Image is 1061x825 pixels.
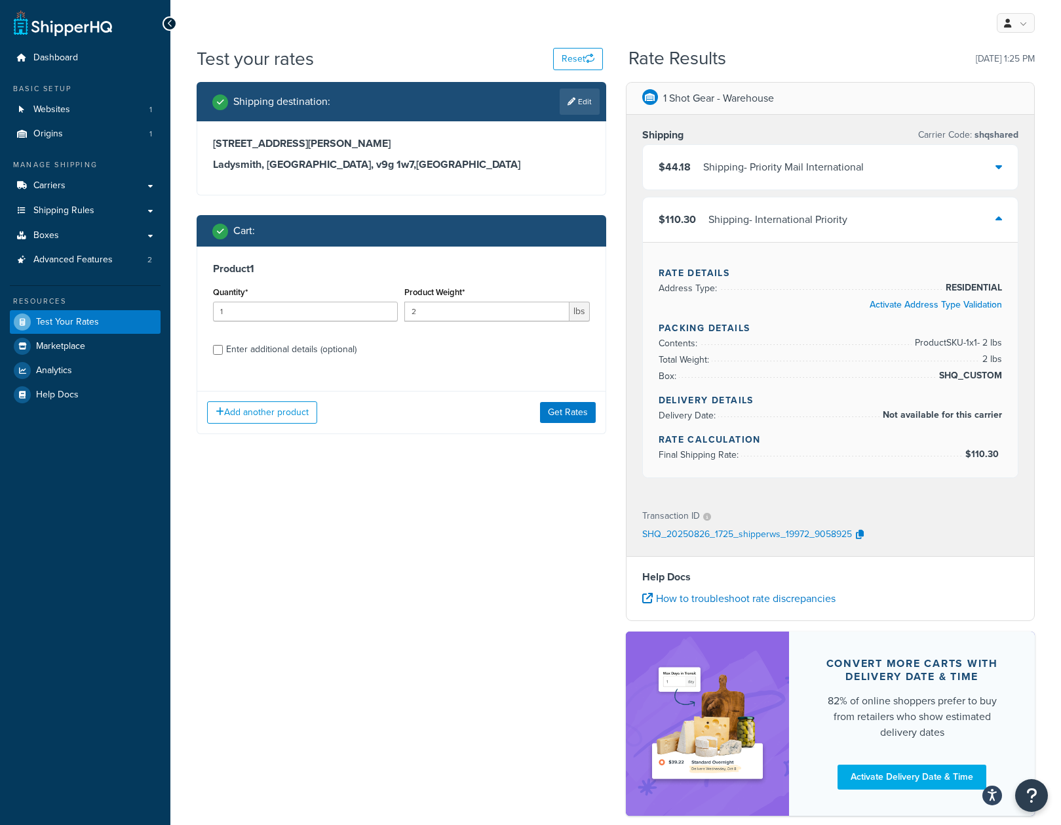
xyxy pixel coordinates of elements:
[10,334,161,358] a: Marketplace
[965,447,1002,461] span: $110.30
[838,765,986,790] a: Activate Delivery Date & Time
[404,287,465,297] label: Product Weight*
[642,591,836,606] a: How to troubleshoot rate discrepancies
[33,104,70,115] span: Websites
[659,369,680,383] span: Box:
[10,174,161,198] a: Carriers
[540,402,596,423] button: Get Rates
[36,317,99,328] span: Test Your Rates
[213,262,590,275] h3: Product 1
[10,224,161,248] a: Boxes
[10,199,161,223] a: Shipping Rules
[10,122,161,146] a: Origins1
[972,128,1018,142] span: shqshared
[33,180,66,191] span: Carriers
[147,254,152,266] span: 2
[659,266,1003,280] h4: Rate Details
[10,383,161,407] a: Help Docs
[569,302,590,321] span: lbs
[1015,779,1048,812] button: Open Resource Center
[33,205,94,216] span: Shipping Rules
[33,129,63,140] span: Origins
[659,353,712,367] span: Total Weight:
[213,345,223,355] input: Enter additional details (optional)
[207,401,317,424] button: Add another product
[36,365,72,376] span: Analytics
[226,340,357,359] div: Enter additional details (optional)
[10,248,161,272] a: Advanced Features2
[659,321,1003,335] h4: Packing Details
[820,657,1003,683] div: Convert more carts with delivery date & time
[659,409,719,422] span: Delivery Date:
[659,336,701,350] span: Contents:
[820,693,1003,740] div: 82% of online shoppers prefer to buy from retailers who show estimated delivery dates
[642,569,1019,585] h4: Help Docs
[560,89,600,115] a: Edit
[659,448,742,462] span: Final Shipping Rate:
[36,390,79,401] span: Help Docs
[663,89,774,108] p: 1 Shot Gear - Warehouse
[197,46,314,71] h1: Test your rates
[10,296,161,307] div: Resources
[10,248,161,272] li: Advanced Features
[870,298,1002,312] a: Activate Address Type Validation
[233,225,255,237] h2: Cart :
[659,212,696,227] span: $110.30
[912,335,1002,351] span: Product SKU-1 x 1 - 2 lbs
[659,433,1003,447] h4: Rate Calculation
[553,48,603,70] button: Reset
[10,83,161,94] div: Basic Setup
[642,129,684,142] h3: Shipping
[642,525,852,545] p: SHQ_20250826_1725_shipperws_19972_9058925
[10,310,161,334] a: Test Your Rates
[213,287,248,297] label: Quantity*
[33,254,113,266] span: Advanced Features
[659,393,1003,407] h4: Delivery Details
[33,230,59,241] span: Boxes
[213,137,590,150] h3: [STREET_ADDRESS][PERSON_NAME]
[10,122,161,146] li: Origins
[233,96,330,108] h2: Shipping destination :
[879,407,1002,423] span: Not available for this carrier
[979,352,1002,367] span: 2 lbs
[659,159,691,174] span: $44.18
[936,368,1002,384] span: SHQ_CUSTOM
[10,46,161,70] a: Dashboard
[628,49,726,69] h2: Rate Results
[918,126,1018,144] p: Carrier Code:
[149,104,152,115] span: 1
[642,507,700,525] p: Transaction ID
[708,211,847,229] div: Shipping - International Priority
[33,52,78,64] span: Dashboard
[213,302,398,321] input: 0.0
[659,281,720,295] span: Address Type:
[942,280,1002,296] span: RESIDENTIAL
[404,302,569,321] input: 0.00
[10,359,161,382] a: Analytics
[213,158,590,171] h3: Ladysmith, [GEOGRAPHIC_DATA], v9g 1w7 , [GEOGRAPHIC_DATA]
[36,341,85,352] span: Marketplace
[149,129,152,140] span: 1
[976,50,1035,68] p: [DATE] 1:25 PM
[10,159,161,171] div: Manage Shipping
[10,98,161,122] li: Websites
[10,98,161,122] a: Websites1
[703,158,864,176] div: Shipping - Priority Mail International
[646,651,770,796] img: feature-image-ddt-36eae7f7280da8017bfb280eaccd9c446f90b1fe08728e4019434db127062ab4.png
